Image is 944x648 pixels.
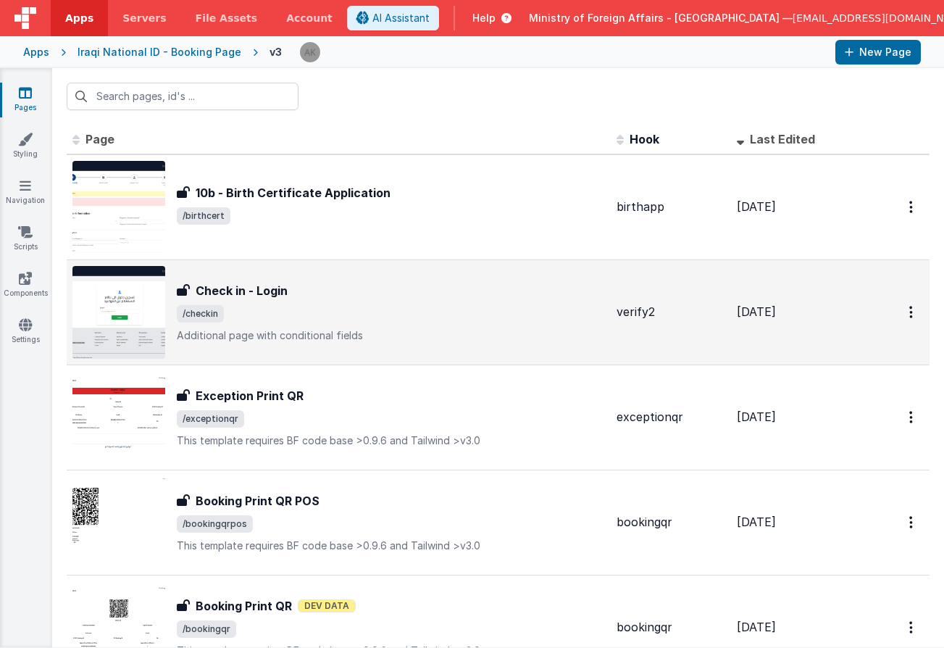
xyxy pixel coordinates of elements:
[737,304,776,319] span: [DATE]
[177,620,236,638] span: /bookingqr
[529,11,793,25] span: Ministry of Foreign Affairs - [GEOGRAPHIC_DATA] —
[196,11,258,25] span: File Assets
[901,192,924,222] button: Options
[177,410,244,428] span: /exceptionqr
[737,515,776,529] span: [DATE]
[901,297,924,327] button: Options
[122,11,166,25] span: Servers
[196,597,292,615] h3: Booking Print QR
[270,45,288,59] div: v3
[196,184,390,202] h3: 10b - Birth Certificate Application
[65,11,93,25] span: Apps
[23,45,49,59] div: Apps
[617,514,725,531] div: bookingqr
[835,40,921,65] button: New Page
[630,132,659,146] span: Hook
[617,619,725,636] div: bookingqr
[177,515,253,533] span: /bookingqrpos
[196,492,319,510] h3: Booking Print QR POS
[67,83,298,110] input: Search pages, id's ...
[177,207,230,225] span: /birthcert
[617,199,725,215] div: birthapp
[901,612,924,642] button: Options
[737,620,776,634] span: [DATE]
[901,402,924,432] button: Options
[617,304,725,320] div: verify2
[196,387,304,404] h3: Exception Print QR
[177,328,605,343] p: Additional page with conditional fields
[196,282,288,299] h3: Check in - Login
[617,409,725,425] div: exceptionqr
[750,132,815,146] span: Last Edited
[85,132,114,146] span: Page
[737,410,776,424] span: [DATE]
[472,11,496,25] span: Help
[177,539,605,553] p: This template requires BF code base >0.9.6 and Tailwind >v3.0
[901,507,924,537] button: Options
[298,599,356,612] span: Dev Data
[347,6,439,30] button: AI Assistant
[737,199,776,214] span: [DATE]
[78,45,241,59] div: Iraqi National ID - Booking Page
[177,433,605,448] p: This template requires BF code base >0.9.6 and Tailwind >v3.0
[300,42,320,62] img: 1f6063d0be199a6b217d3045d703aa70
[177,305,224,323] span: /checkin
[372,11,430,25] span: AI Assistant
